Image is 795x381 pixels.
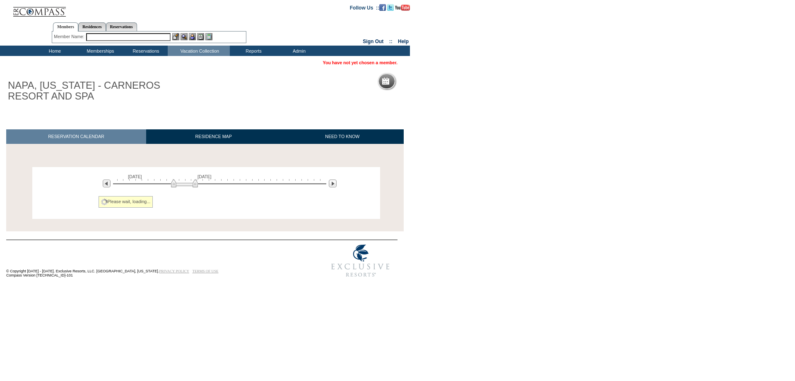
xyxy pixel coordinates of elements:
a: Follow us on Twitter [387,5,394,10]
img: Impersonate [189,33,196,40]
span: [DATE] [198,174,212,179]
a: PRIVACY POLICY [159,269,189,273]
td: Reports [230,46,275,56]
img: Exclusive Resorts [323,240,397,282]
div: Member Name: [54,33,86,40]
a: Residences [78,22,106,31]
a: RESERVATION CALENDAR [6,129,146,144]
a: Reservations [106,22,137,31]
a: Sign Out [363,39,383,44]
td: © Copyright [DATE] - [DATE]. Exclusive Resorts, LLC. [GEOGRAPHIC_DATA], [US_STATE]. Compass Versi... [6,241,296,282]
img: Follow us on Twitter [387,4,394,11]
a: Help [398,39,409,44]
img: Next [329,180,337,187]
img: View [181,33,188,40]
a: RESIDENCE MAP [146,129,281,144]
img: Reservations [197,33,204,40]
td: Memberships [77,46,122,56]
a: Become our fan on Facebook [379,5,386,10]
img: b_calculator.gif [205,33,212,40]
span: :: [389,39,393,44]
img: b_edit.gif [172,33,179,40]
img: Subscribe to our YouTube Channel [395,5,410,11]
td: Vacation Collection [168,46,230,56]
a: TERMS OF USE [193,269,219,273]
img: Previous [103,180,111,187]
span: [DATE] [128,174,142,179]
td: Reservations [122,46,168,56]
h5: Reservation Calendar [393,79,456,84]
a: NEED TO KNOW [281,129,404,144]
a: Subscribe to our YouTube Channel [395,5,410,10]
img: Become our fan on Facebook [379,4,386,11]
td: Follow Us :: [350,4,379,11]
td: Admin [275,46,321,56]
h1: NAPA, [US_STATE] - CARNEROS RESORT AND SPA [6,78,192,104]
img: spinner2.gif [101,199,108,205]
div: Please wait, loading... [99,196,153,208]
span: You have not yet chosen a member. [323,60,397,65]
td: Home [31,46,77,56]
a: Members [53,22,78,32]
